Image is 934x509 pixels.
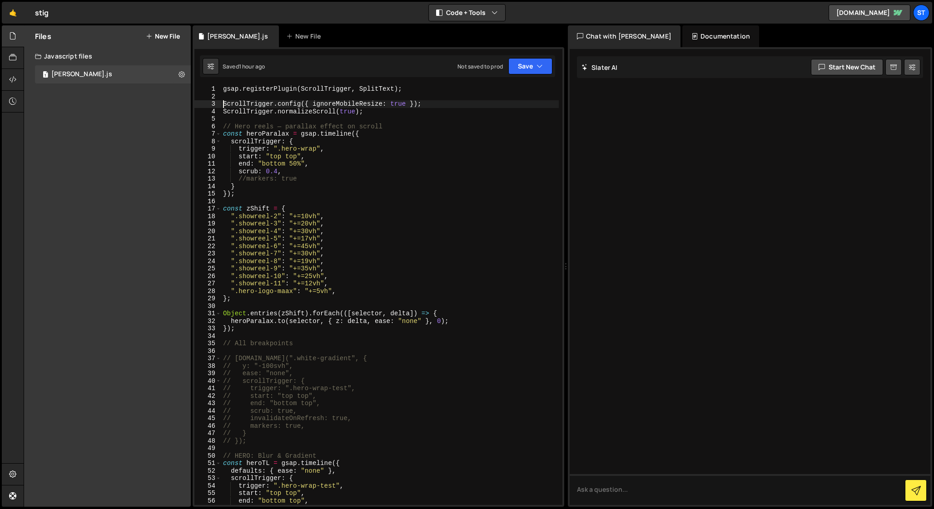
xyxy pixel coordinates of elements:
[194,288,221,295] div: 28
[194,392,221,400] div: 42
[24,47,191,65] div: Javascript files
[43,72,48,79] span: 1
[223,63,265,70] div: Saved
[194,280,221,288] div: 27
[194,482,221,490] div: 54
[581,63,618,72] h2: Slater AI
[194,385,221,392] div: 41
[194,175,221,183] div: 13
[194,370,221,377] div: 39
[35,31,51,41] h2: Files
[194,415,221,422] div: 45
[35,65,191,83] div: 16026/42920.js
[194,400,221,407] div: 43
[194,303,221,310] div: 30
[194,258,221,265] div: 24
[194,93,221,101] div: 2
[35,7,49,18] div: stig
[194,467,221,475] div: 52
[429,5,505,21] button: Code + Tools
[146,33,180,40] button: New File
[194,100,221,108] div: 3
[811,59,883,75] button: Start new chat
[194,108,221,116] div: 4
[568,25,681,47] div: Chat with [PERSON_NAME]
[194,489,221,497] div: 55
[194,153,221,161] div: 10
[194,183,221,191] div: 14
[194,115,221,123] div: 5
[194,130,221,138] div: 7
[194,452,221,460] div: 50
[286,32,324,41] div: New File
[194,362,221,370] div: 38
[194,85,221,93] div: 1
[194,213,221,220] div: 18
[194,235,221,243] div: 21
[194,160,221,168] div: 11
[194,220,221,228] div: 19
[239,63,265,70] div: 1 hour ago
[194,437,221,445] div: 48
[194,145,221,153] div: 9
[194,265,221,273] div: 25
[194,295,221,303] div: 29
[194,190,221,198] div: 15
[194,273,221,280] div: 26
[457,63,503,70] div: Not saved to prod
[194,347,221,355] div: 36
[194,228,221,235] div: 20
[829,5,910,21] a: [DOMAIN_NAME]
[207,32,268,41] div: [PERSON_NAME].js
[194,168,221,176] div: 12
[194,310,221,318] div: 31
[2,2,24,24] a: 🤙
[194,333,221,340] div: 34
[194,407,221,415] div: 44
[194,475,221,482] div: 53
[913,5,929,21] a: St
[194,318,221,325] div: 32
[194,243,221,250] div: 22
[194,340,221,347] div: 35
[194,138,221,146] div: 8
[194,325,221,333] div: 33
[194,250,221,258] div: 23
[682,25,759,47] div: Documentation
[194,198,221,206] div: 16
[194,497,221,505] div: 56
[194,430,221,437] div: 47
[194,460,221,467] div: 51
[194,377,221,385] div: 40
[51,70,112,78] div: [PERSON_NAME].js
[194,205,221,213] div: 17
[194,422,221,430] div: 46
[508,58,552,74] button: Save
[194,123,221,131] div: 6
[194,445,221,452] div: 49
[194,355,221,362] div: 37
